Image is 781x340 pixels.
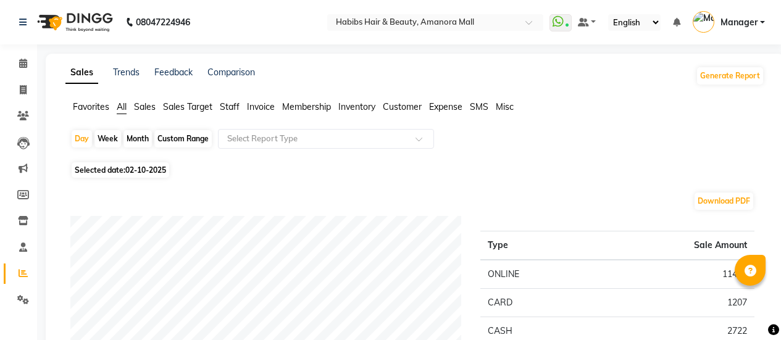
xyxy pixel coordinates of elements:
span: SMS [470,101,488,112]
span: Membership [282,101,331,112]
a: Sales [65,62,98,84]
span: Selected date: [72,162,169,178]
span: 02-10-2025 [125,165,166,175]
img: Manager [693,11,714,33]
div: Month [123,130,152,147]
span: Misc [496,101,514,112]
td: CARD [480,289,591,317]
span: Expense [429,101,462,112]
th: Type [480,231,591,260]
div: Custom Range [154,130,212,147]
span: Inventory [338,101,375,112]
span: All [117,101,127,112]
span: Customer [383,101,422,112]
a: Trends [113,67,140,78]
td: 1207 [591,289,754,317]
span: Sales [134,101,156,112]
img: logo [31,5,116,39]
td: 11438 [591,260,754,289]
a: Feedback [154,67,193,78]
a: Comparison [207,67,255,78]
div: Week [94,130,121,147]
span: Favorites [73,101,109,112]
b: 08047224946 [136,5,190,39]
span: Manager [720,16,758,29]
button: Generate Report [697,67,763,85]
span: Sales Target [163,101,212,112]
button: Download PDF [695,193,753,210]
th: Sale Amount [591,231,754,260]
span: Invoice [247,101,275,112]
div: Day [72,130,92,147]
td: ONLINE [480,260,591,289]
span: Staff [220,101,240,112]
